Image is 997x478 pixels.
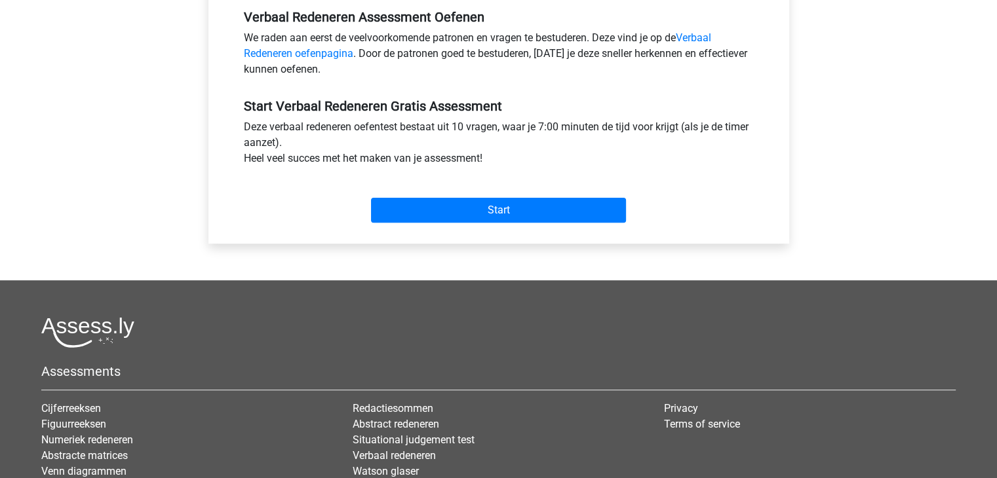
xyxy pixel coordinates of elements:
[41,449,128,462] a: Abstracte matrices
[41,317,134,348] img: Assessly logo
[244,98,754,114] h5: Start Verbaal Redeneren Gratis Assessment
[353,465,419,477] a: Watson glaser
[353,449,436,462] a: Verbaal redeneren
[41,418,106,430] a: Figuurreeksen
[41,363,956,379] h5: Assessments
[353,418,439,430] a: Abstract redeneren
[234,119,764,172] div: Deze verbaal redeneren oefentest bestaat uit 10 vragen, waar je 7:00 minuten de tijd voor krijgt ...
[41,465,127,477] a: Venn diagrammen
[664,418,740,430] a: Terms of service
[371,198,626,223] input: Start
[234,30,764,83] div: We raden aan eerst de veelvoorkomende patronen en vragen te bestuderen. Deze vind je op de . Door...
[353,433,475,446] a: Situational judgement test
[244,9,754,25] h5: Verbaal Redeneren Assessment Oefenen
[41,433,133,446] a: Numeriek redeneren
[664,402,698,414] a: Privacy
[41,402,101,414] a: Cijferreeksen
[353,402,433,414] a: Redactiesommen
